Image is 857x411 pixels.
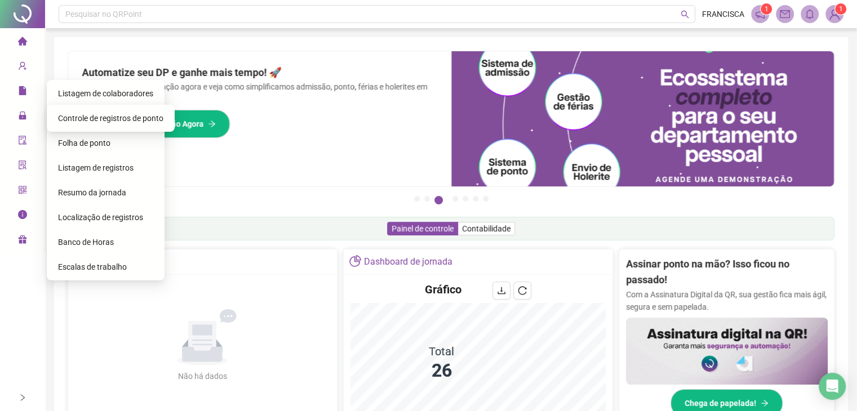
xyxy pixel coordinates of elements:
span: notification [755,9,765,19]
span: FRANCISCA [702,8,744,20]
span: solution [18,155,27,178]
span: Resumo da jornada [58,188,126,197]
span: Banco de Horas [58,238,114,247]
span: info-circle [18,205,27,227]
span: Escalas de trabalho [58,262,127,271]
button: 4 [452,196,458,202]
div: Não há dados [150,370,254,382]
p: Agende uma demonstração agora e veja como simplificamos admissão, ponto, férias e holerites em um... [82,81,438,105]
div: Dashboard de jornada [364,252,452,271]
span: arrow-right [208,120,216,128]
span: reload [518,286,527,295]
button: 6 [473,196,478,202]
sup: 1 [761,3,772,15]
img: banner%2F02c71560-61a6-44d4-94b9-c8ab97240462.png [626,318,828,385]
h2: Automatize seu DP e ganhe mais tempo! 🚀 [82,65,438,81]
span: pie-chart [349,255,361,267]
button: 1 [414,196,420,202]
div: Open Intercom Messenger [819,373,846,400]
span: 1 [839,5,843,13]
button: 7 [483,196,489,202]
span: qrcode [18,180,27,203]
button: 3 [434,196,443,204]
span: Chega de papelada! [685,397,756,409]
span: Listagem de registros [58,163,134,172]
span: home [18,32,27,54]
span: Controle de registros de ponto [58,114,163,123]
span: arrow-right [761,399,769,407]
span: file [18,81,27,104]
span: search [681,10,689,19]
img: 93650 [826,6,843,23]
h2: Assinar ponto na mão? Isso ficou no passado! [626,256,828,288]
span: Painel de controle [392,224,454,233]
span: lock [18,106,27,128]
span: right [19,394,26,401]
img: banner%2Fd57e337e-a0d3-4837-9615-f134fc33a8e6.png [451,51,834,186]
span: Localização de registros [58,213,143,222]
p: Com a Assinatura Digital da QR, sua gestão fica mais ágil, segura e sem papelada. [626,288,828,313]
h4: Gráfico [425,282,461,297]
span: audit [18,131,27,153]
button: 5 [463,196,468,202]
span: Listagem de colaboradores [58,89,153,98]
span: 1 [765,5,769,13]
span: download [497,286,506,295]
span: mail [780,9,790,19]
span: Folha de ponto [58,139,110,148]
sup: Atualize o seu contato no menu Meus Dados [835,3,846,15]
span: gift [18,230,27,252]
button: 2 [424,196,430,202]
span: Contabilidade [462,224,510,233]
span: user-add [18,56,27,79]
span: bell [805,9,815,19]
